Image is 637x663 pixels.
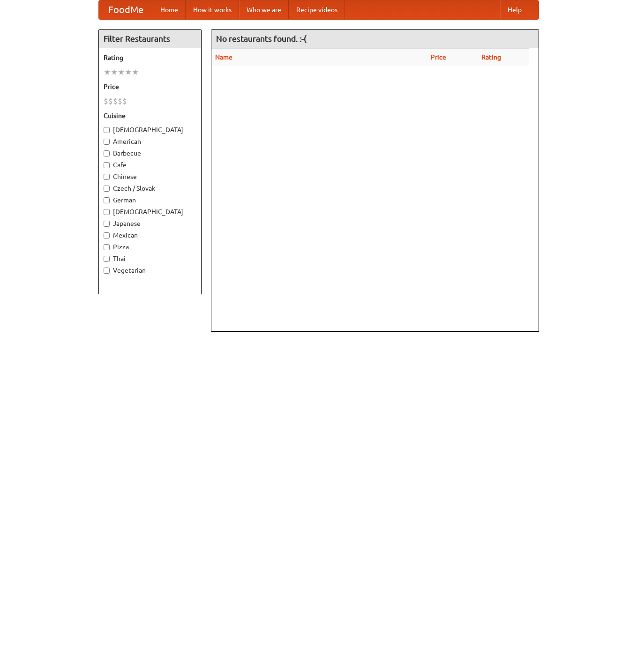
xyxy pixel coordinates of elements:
[481,53,501,61] a: Rating
[99,0,153,19] a: FoodMe
[104,53,196,62] h5: Rating
[99,30,201,48] h4: Filter Restaurants
[104,232,110,238] input: Mexican
[118,67,125,77] li: ★
[104,149,196,158] label: Barbecue
[122,96,127,106] li: $
[104,125,196,134] label: [DEMOGRAPHIC_DATA]
[113,96,118,106] li: $
[186,0,239,19] a: How it works
[104,207,196,216] label: [DEMOGRAPHIC_DATA]
[104,221,110,227] input: Japanese
[132,67,139,77] li: ★
[104,209,110,215] input: [DEMOGRAPHIC_DATA]
[289,0,345,19] a: Recipe videos
[104,195,196,205] label: German
[104,219,196,228] label: Japanese
[104,172,196,181] label: Chinese
[104,67,111,77] li: ★
[118,96,122,106] li: $
[104,160,196,170] label: Cafe
[104,139,110,145] input: American
[125,67,132,77] li: ★
[104,111,196,120] h5: Cuisine
[104,244,110,250] input: Pizza
[104,137,196,146] label: American
[431,53,446,61] a: Price
[216,34,307,43] ng-pluralize: No restaurants found. :-(
[104,96,108,106] li: $
[104,197,110,203] input: German
[215,53,232,61] a: Name
[104,184,196,193] label: Czech / Slovak
[104,186,110,192] input: Czech / Slovak
[239,0,289,19] a: Who we are
[104,82,196,91] h5: Price
[104,150,110,156] input: Barbecue
[108,96,113,106] li: $
[104,266,196,275] label: Vegetarian
[104,256,110,262] input: Thai
[111,67,118,77] li: ★
[500,0,529,19] a: Help
[104,162,110,168] input: Cafe
[104,127,110,133] input: [DEMOGRAPHIC_DATA]
[153,0,186,19] a: Home
[104,268,110,274] input: Vegetarian
[104,231,196,240] label: Mexican
[104,242,196,252] label: Pizza
[104,174,110,180] input: Chinese
[104,254,196,263] label: Thai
